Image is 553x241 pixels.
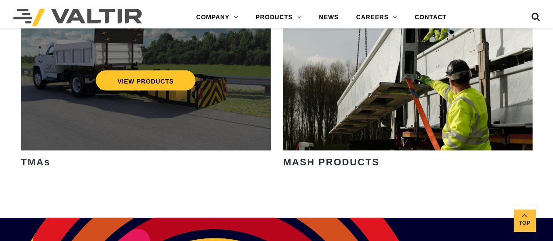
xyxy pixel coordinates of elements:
a: COMPANY [188,9,247,26]
a: CAREERS [348,9,406,26]
span: Top [514,218,536,228]
a: VIEW PRODUCTS [95,70,195,91]
a: CONTACT [406,9,455,26]
strong: TMAs [21,157,51,168]
img: Valtir [13,9,142,26]
a: NEWS [310,9,347,26]
strong: MASH PRODUCTS [283,157,379,168]
a: Top [514,210,536,231]
a: PRODUCTS [247,9,310,26]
